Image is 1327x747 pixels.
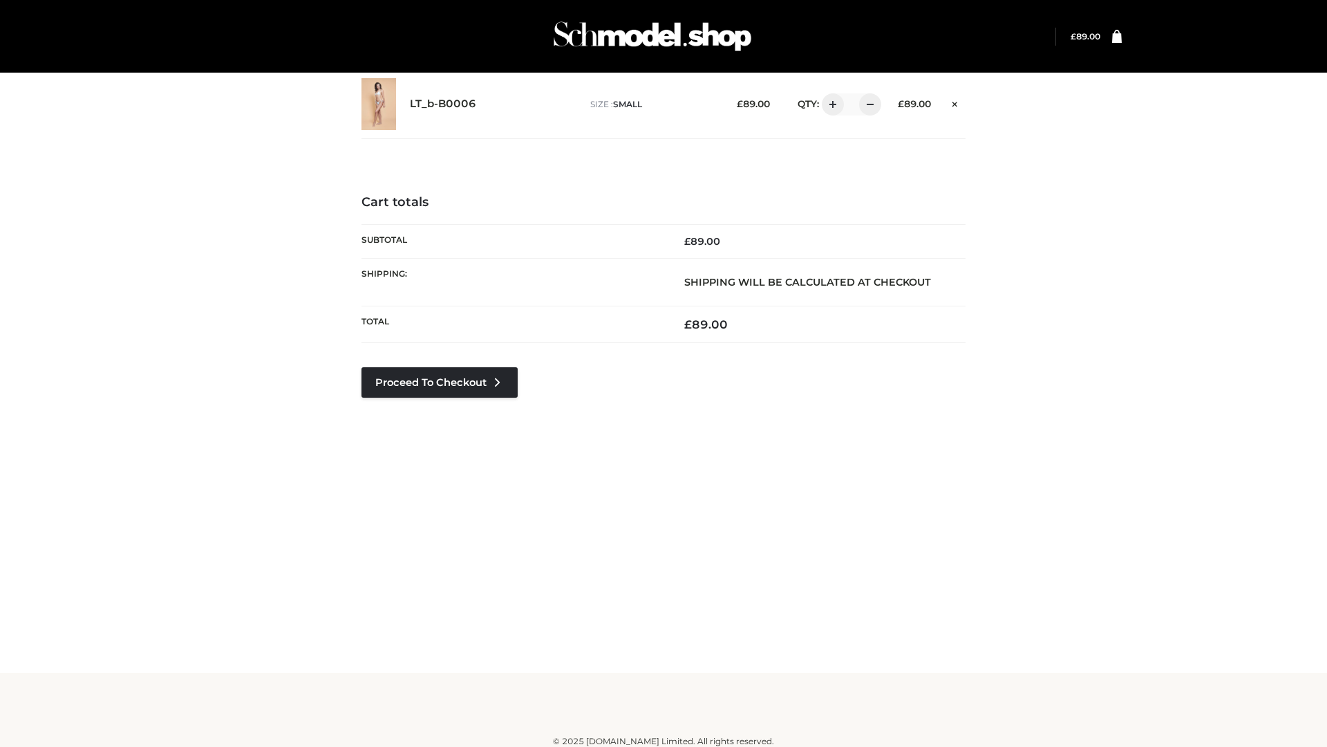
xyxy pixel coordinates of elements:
[684,276,931,288] strong: Shipping will be calculated at checkout
[361,224,663,258] th: Subtotal
[613,99,642,109] span: SMALL
[549,9,756,64] img: Schmodel Admin 964
[898,98,931,109] bdi: 89.00
[945,93,966,111] a: Remove this item
[361,78,396,130] img: LT_b-B0006 - SMALL
[898,98,904,109] span: £
[784,93,876,116] div: QTY:
[361,258,663,306] th: Shipping:
[684,235,690,248] span: £
[590,98,715,111] p: size :
[684,317,692,331] span: £
[1071,31,1076,41] span: £
[737,98,770,109] bdi: 89.00
[1071,31,1100,41] bdi: 89.00
[684,317,728,331] bdi: 89.00
[410,98,476,111] a: LT_b-B0006
[361,306,663,343] th: Total
[1071,31,1100,41] a: £89.00
[684,235,720,248] bdi: 89.00
[361,195,966,210] h4: Cart totals
[737,98,743,109] span: £
[361,367,518,398] a: Proceed to Checkout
